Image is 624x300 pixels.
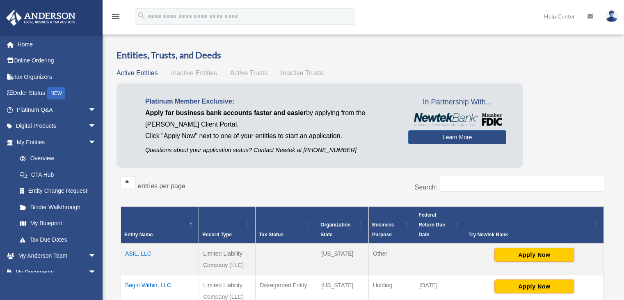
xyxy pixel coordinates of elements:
th: Organization State: Activate to sort [317,206,369,243]
span: Inactive Entities [171,69,217,76]
p: by applying from the [PERSON_NAME] Client Portal. [145,107,396,130]
span: Tax Status [259,232,283,238]
a: Online Ordering [6,53,109,69]
a: Learn More [408,130,506,144]
button: Apply Now [494,248,574,262]
label: entries per page [138,182,185,189]
img: Anderson Advisors Platinum Portal [4,10,78,26]
span: Inactive Trusts [281,69,323,76]
th: Tax Status: Activate to sort [256,206,317,243]
i: menu [111,12,121,21]
a: Entity Change Request [11,183,105,199]
a: My Anderson Teamarrow_drop_down [6,248,109,264]
a: Tax Due Dates [11,231,105,248]
img: NewtekBankLogoSM.png [412,113,502,126]
span: Entity Name [124,232,153,238]
th: Record Type: Activate to sort [199,206,256,243]
span: arrow_drop_down [88,118,105,135]
a: My Documentsarrow_drop_down [6,264,109,280]
a: Home [6,36,109,53]
span: arrow_drop_down [88,134,105,151]
label: Search: [415,184,437,191]
a: Platinum Q&Aarrow_drop_down [6,102,109,118]
p: Platinum Member Exclusive: [145,96,396,107]
a: Digital Productsarrow_drop_down [6,118,109,134]
span: Business Purpose [372,222,394,238]
button: Apply Now [494,279,574,293]
p: Click "Apply Now" next to one of your entities to start an application. [145,130,396,142]
span: Federal Return Due Date [418,212,445,238]
td: ASIL, LLC [121,243,199,275]
div: Try Newtek Bank [469,230,591,240]
th: Entity Name: Activate to invert sorting [121,206,199,243]
td: Other [368,243,415,275]
i: search [137,11,146,20]
span: Apply for business bank accounts faster and easier [145,109,306,116]
a: Binder Walkthrough [11,199,105,215]
span: Active Entities [117,69,158,76]
span: Record Type [202,232,232,238]
span: Active Trusts [230,69,268,76]
span: arrow_drop_down [88,102,105,118]
th: Try Newtek Bank : Activate to sort [465,206,604,243]
span: In Partnership With... [408,96,506,109]
span: Organization State [320,222,350,238]
img: User Pic [606,10,618,22]
a: Order StatusNEW [6,85,109,102]
a: CTA Hub [11,166,105,183]
th: Federal Return Due Date: Activate to sort [415,206,465,243]
a: My Blueprint [11,215,105,232]
th: Business Purpose: Activate to sort [368,206,415,243]
span: arrow_drop_down [88,264,105,281]
a: My Entitiesarrow_drop_down [6,134,105,150]
a: menu [111,14,121,21]
p: Questions about your application status? Contact Newtek at [PHONE_NUMBER] [145,145,396,155]
a: Tax Organizers [6,69,109,85]
h3: Entities, Trusts, and Deeds [117,49,608,62]
div: NEW [47,87,65,99]
td: Limited Liability Company (LLC) [199,243,256,275]
td: [US_STATE] [317,243,369,275]
a: Overview [11,150,101,167]
span: arrow_drop_down [88,248,105,265]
